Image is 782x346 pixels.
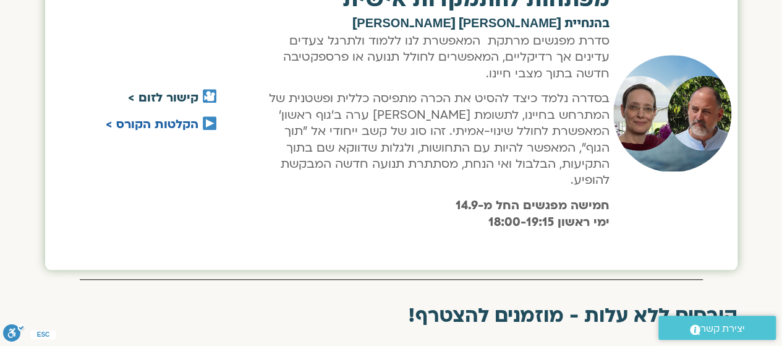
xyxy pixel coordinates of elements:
[106,116,198,132] a: הקלטות הקורס >
[456,197,610,230] b: חמישה מפגשים החל מ-14.9 ימי ראשון 18:00-19:15
[261,33,610,82] p: סדרת מפגשים מרתקת המאפשרת לנו ללמוד ולתרגל צעדים עדינים אך רדיקליים, המאפשרים לחולל תנועה או פרספ...
[203,116,216,130] img: ▶️
[658,316,776,340] a: יצירת קשר
[700,321,745,337] span: יצירת קשר
[261,90,610,188] p: בסדרה נלמד כיצד להסיט את הכרה מתפיסה כללית ופשטנית של המתרחש בחיינו, לתשומת [PERSON_NAME] ערה ב'ג...
[203,89,216,103] img: 🎦
[128,90,198,106] a: קישור לזום >
[261,17,610,30] h2: בהנחיית [PERSON_NAME] [PERSON_NAME]
[45,305,737,327] h2: קורסים ללא עלות - מוזמנים להצטרף!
